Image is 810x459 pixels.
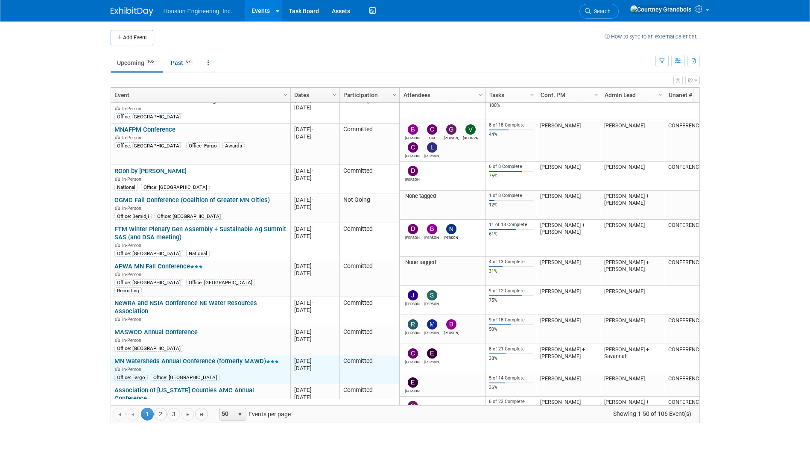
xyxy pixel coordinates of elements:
[312,197,313,203] span: -
[665,373,729,397] td: CONFERENCE-0007
[390,88,399,100] a: Column Settings
[154,408,167,421] a: 2
[405,300,420,306] div: Jacob Garder
[579,4,619,19] a: Search
[195,408,208,421] a: Go to the last page
[665,162,729,191] td: CONFERENCE-0051
[537,162,601,191] td: [PERSON_NAME]
[446,319,456,330] img: Brian Fischer
[114,299,257,315] a: NeWRA and NSIA Conference NE Water Resources Association
[282,91,289,98] span: Column Settings
[294,104,336,111] div: [DATE]
[537,373,601,397] td: [PERSON_NAME]
[294,126,336,133] div: [DATE]
[541,88,595,102] a: Conf. PM
[312,329,313,335] span: -
[294,299,336,306] div: [DATE]
[405,176,420,182] div: Dennis McAlpine
[489,164,533,170] div: 6 of 8 Complete
[115,367,120,371] img: In-Person Event
[181,408,194,421] a: Go to the next page
[122,272,144,277] span: In-Person
[605,408,699,420] span: Showing 1-50 of 106 Event(s)
[527,88,537,100] a: Column Settings
[114,184,138,191] div: National
[294,306,336,314] div: [DATE]
[665,344,729,373] td: CONFERENCE-0014
[339,124,399,165] td: Committed
[403,193,482,200] div: None tagged
[122,135,144,141] span: In-Person
[529,91,535,98] span: Column Settings
[186,142,219,149] div: Office: Fargo
[343,88,394,102] a: Participation
[605,88,659,102] a: Admin Lead
[186,279,255,286] div: Office: [GEOGRAPHIC_DATA]
[489,317,533,323] div: 9 of 18 Complete
[151,374,219,381] div: Office: [GEOGRAPHIC_DATA]
[601,257,665,286] td: [PERSON_NAME] + [PERSON_NAME]
[294,335,336,343] div: [DATE]
[122,177,144,182] span: In-Person
[113,408,126,421] a: Go to the first page
[405,330,420,335] div: Rachel Olm
[294,365,336,372] div: [DATE]
[489,327,533,332] div: 50%
[294,88,334,102] a: Dates
[122,206,144,211] span: In-Person
[476,88,485,100] a: Column Settings
[444,135,459,140] div: Greg Thompson
[114,250,183,257] div: Office: [GEOGRAPHIC_DATA]
[339,355,399,384] td: Committed
[424,234,439,240] div: Brian Fischer
[489,88,531,102] a: Tasks
[294,174,336,182] div: [DATE]
[294,394,336,401] div: [DATE]
[489,375,533,381] div: 5 of 14 Complete
[114,345,183,352] div: Office: [GEOGRAPHIC_DATA]
[601,315,665,344] td: [PERSON_NAME]
[184,59,193,65] span: 67
[537,286,601,315] td: [PERSON_NAME]
[408,124,418,135] img: Bret Zimmerman
[391,91,398,98] span: Column Settings
[312,263,313,269] span: -
[408,401,418,411] img: Gabe Bladow
[114,126,175,133] a: MNAFPM Conference
[537,191,601,220] td: [PERSON_NAME]
[444,330,459,335] div: Brian Fischer
[155,213,223,220] div: Office: [GEOGRAPHIC_DATA]
[489,202,533,208] div: 12%
[294,232,336,240] div: [DATE]
[115,338,120,342] img: In-Person Event
[294,225,336,232] div: [DATE]
[405,234,420,240] div: Drew Kessler
[339,260,399,297] td: Committed
[537,344,601,373] td: [PERSON_NAME] + [PERSON_NAME]
[294,328,336,335] div: [DATE]
[339,223,399,260] td: Committed
[591,8,611,15] span: Search
[489,122,533,128] div: 8 of 18 Complete
[591,88,601,100] a: Column Settings
[427,290,437,300] img: Shawn Shonerd
[115,272,120,276] img: In-Person Event
[424,330,439,335] div: Moriya Rufer
[630,5,692,14] img: Courtney Grandbois
[281,88,290,100] a: Column Settings
[427,348,437,359] img: ERIK Jones
[489,297,533,303] div: 75%
[477,91,484,98] span: Column Settings
[312,300,313,306] span: -
[427,319,437,330] img: Moriya Rufer
[489,193,533,199] div: 1 of 8 Complete
[294,196,336,203] div: [DATE]
[489,346,533,352] div: 8 of 21 Complete
[339,194,399,223] td: Not Going
[184,411,191,418] span: Go to the next page
[114,113,183,120] div: Office: [GEOGRAPHIC_DATA]
[115,106,120,110] img: In-Person Event
[405,135,420,140] div: Bret Zimmerman
[331,91,338,98] span: Column Settings
[489,399,533,405] div: 6 of 23 Complete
